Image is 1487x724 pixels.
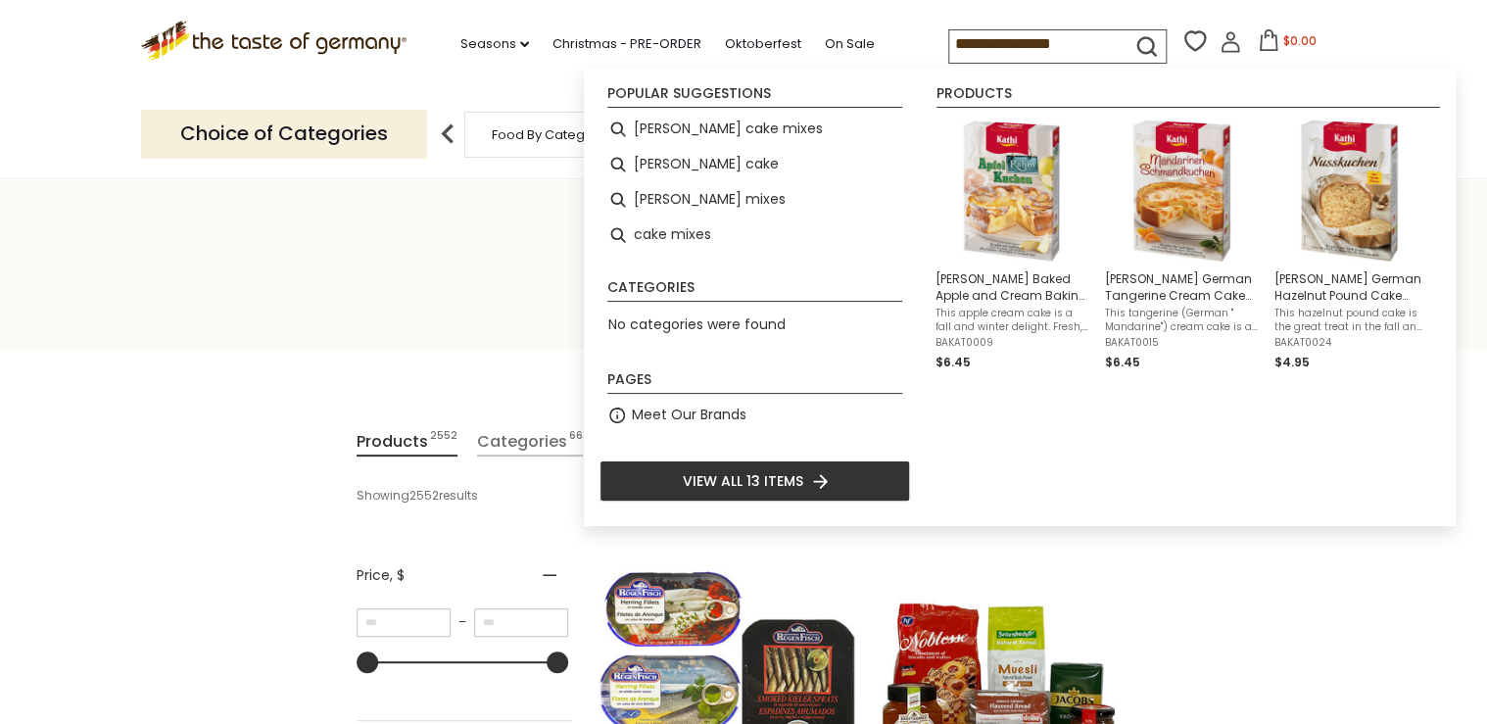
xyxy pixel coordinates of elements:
li: Pages [607,372,902,394]
h1: Search results [61,266,1426,311]
div: Instant Search Results [584,68,1456,526]
a: Food By Category [492,127,605,142]
a: [PERSON_NAME] German Tangerine Cream Cake Mix, 16.2 ozThis tangerine (German " Mandarine") cream ... [1105,120,1259,372]
span: [PERSON_NAME] German Tangerine Cream Cake Mix, 16.2 oz [1105,270,1259,304]
span: , $ [390,565,405,585]
span: $0.00 [1283,32,1317,49]
span: 66 [569,428,583,455]
span: No categories were found [608,314,786,334]
button: $0.00 [1245,29,1328,59]
a: Seasons [460,33,529,55]
a: Oktoberfest [725,33,801,55]
li: Popular suggestions [607,86,902,108]
a: On Sale [825,33,875,55]
li: Kathi German Hazelnut Pound Cake with Nougat Glaze, Baking Mix, 15.8 oz [1267,112,1436,380]
span: BAKAT0009 [935,336,1089,350]
span: BAKAT0024 [1274,336,1428,350]
li: cake mixes [600,217,910,253]
span: BAKAT0015 [1105,336,1259,350]
li: Kathi German Tangerine Cream Cake Mix, 16.2 oz [1097,112,1267,380]
div: Showing results [357,479,832,512]
span: Price [357,565,405,586]
span: View all 13 items [683,470,803,492]
span: [PERSON_NAME] German Hazelnut Pound Cake with Nougat Glaze, Baking Mix, 15.8 oz [1274,270,1428,304]
li: Products [936,86,1440,108]
span: This tangerine (German " Mandarine") cream cake is an all year favorite dessert. Use fresh or can... [1105,307,1259,334]
input: Maximum value [474,608,568,637]
span: This hazelnut pound cake is the great treat in the fall and winter. [PERSON_NAME] pound cake with... [1274,307,1428,334]
span: $6.45 [1105,354,1140,370]
li: Categories [607,280,902,302]
li: Meet Our Brands [600,398,910,433]
img: previous arrow [428,115,467,154]
span: This apple cream cake is a fall and winter delight. Fresh, baked or roasted apples, embedded in a... [935,307,1089,334]
a: Christmas - PRE-ORDER [552,33,701,55]
span: $4.95 [1274,354,1310,370]
span: – [451,613,474,631]
a: [PERSON_NAME] Baked Apple and Cream Baking Mix, 13.0 ozThis apple cream cake is a fall and winter... [935,120,1089,372]
a: [PERSON_NAME] German Hazelnut Pound Cake with Nougat Glaze, Baking Mix, 15.8 ozThis hazelnut poun... [1274,120,1428,372]
a: Meet Our Brands [632,404,746,426]
a: View Categories Tab [477,428,583,457]
a: View Products Tab [357,428,457,457]
li: Kathi Baked Apple and Cream Baking Mix, 13.0 oz [928,112,1097,380]
li: View all 13 items [600,460,910,502]
span: [PERSON_NAME] Baked Apple and Cream Baking Mix, 13.0 oz [935,270,1089,304]
b: 2552 [409,487,439,505]
li: kathi cake [600,147,910,182]
span: 2552 [430,428,457,455]
span: $6.45 [935,354,971,370]
p: Choice of Categories [141,110,427,158]
li: kathi mixes [600,182,910,217]
li: kathi cake mixes [600,112,910,147]
input: Minimum value [357,608,451,637]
